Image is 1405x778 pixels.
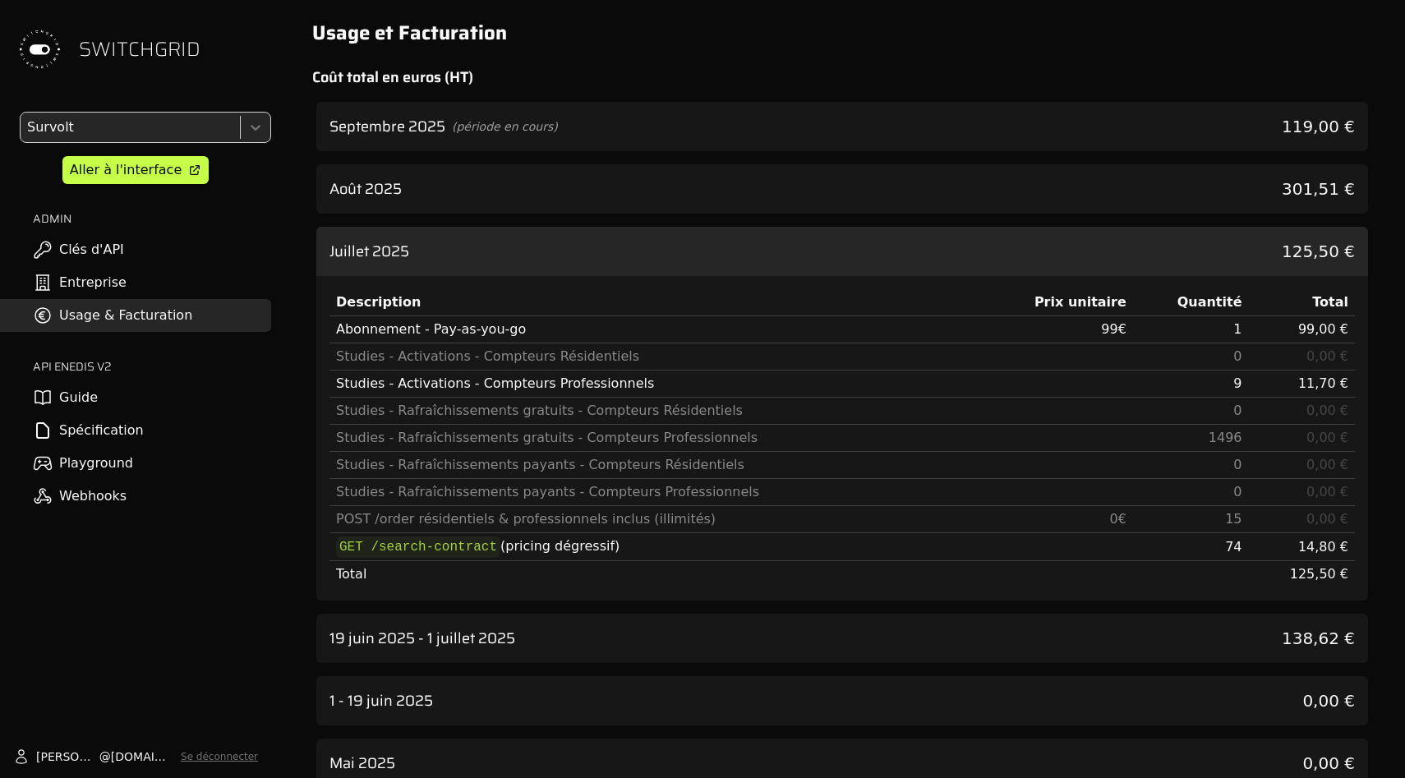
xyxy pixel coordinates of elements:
[1302,689,1355,712] span: 0,00 €
[1225,539,1241,555] span: 74
[1140,292,1242,312] div: Quantité
[1255,292,1349,312] div: Total
[1109,511,1126,527] span: 0 €
[336,428,970,448] div: Studies - Rafraîchissements gratuits - Compteurs Professionnels
[33,358,271,375] h2: API ENEDIS v2
[1282,115,1355,138] span: 119,00 €
[336,292,970,312] div: Description
[316,676,1368,725] div: voir les détails
[181,750,258,763] button: Se déconnecter
[336,374,970,394] div: Studies - Activations - Compteurs Professionnels
[336,320,970,339] div: Abonnement - Pay-as-you-go
[1282,177,1355,200] span: 301,51 €
[329,627,515,650] h3: 19 juin 2025 - 1 juillet 2025
[316,164,1368,214] div: voir les détails
[62,156,209,184] a: Aller à l'interface
[329,240,409,263] h3: Juillet 2025
[33,210,271,227] h2: ADMIN
[336,347,970,366] div: Studies - Activations - Compteurs Résidentiels
[336,509,970,529] div: POST /order résidentiels & professionnels inclus (illimités)
[1209,430,1242,445] span: 1496
[111,748,174,765] span: [DOMAIN_NAME]
[329,115,445,138] h3: Septembre 2025
[1233,375,1241,391] span: 9
[1306,457,1348,472] span: 0,00 €
[1233,457,1241,472] span: 0
[1306,403,1348,418] span: 0,00 €
[312,20,1372,46] h1: Usage et Facturation
[1101,321,1126,337] span: 99 €
[1298,321,1348,337] span: 99,00 €
[316,614,1368,663] div: voir les détails
[1233,484,1241,499] span: 0
[1306,511,1348,527] span: 0,00 €
[336,401,970,421] div: Studies - Rafraîchissements gratuits - Compteurs Résidentiels
[70,160,182,180] div: Aller à l'interface
[79,36,200,62] span: SWITCHGRID
[336,536,970,557] div: (pricing dégressif)
[36,748,99,765] span: [PERSON_NAME]
[329,752,395,775] h3: Mai 2025
[99,748,111,765] span: @
[336,536,500,558] code: GET /search-contract
[1298,375,1348,391] span: 11,70 €
[329,177,402,200] h3: Août 2025
[336,566,366,582] span: Total
[329,689,433,712] h3: 1 - 19 juin 2025
[1306,484,1348,499] span: 0,00 €
[13,23,66,76] img: Switchgrid Logo
[1302,752,1355,775] span: 0,00 €
[1290,566,1348,582] span: 125,50 €
[1282,627,1355,650] span: 138,62 €
[452,118,558,135] span: (période en cours)
[1233,403,1241,418] span: 0
[1282,240,1355,263] span: 125,50 €
[1233,348,1241,364] span: 0
[312,66,1372,89] h2: Coût total en euros (HT)
[1306,430,1348,445] span: 0,00 €
[1225,511,1241,527] span: 15
[1233,321,1241,337] span: 1
[336,455,970,475] div: Studies - Rafraîchissements payants - Compteurs Résidentiels
[316,102,1368,151] div: voir les détails
[1298,539,1348,555] span: 14,80 €
[336,482,970,502] div: Studies - Rafraîchissements payants - Compteurs Professionnels
[983,292,1126,312] div: Prix unitaire
[1306,348,1348,364] span: 0,00 €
